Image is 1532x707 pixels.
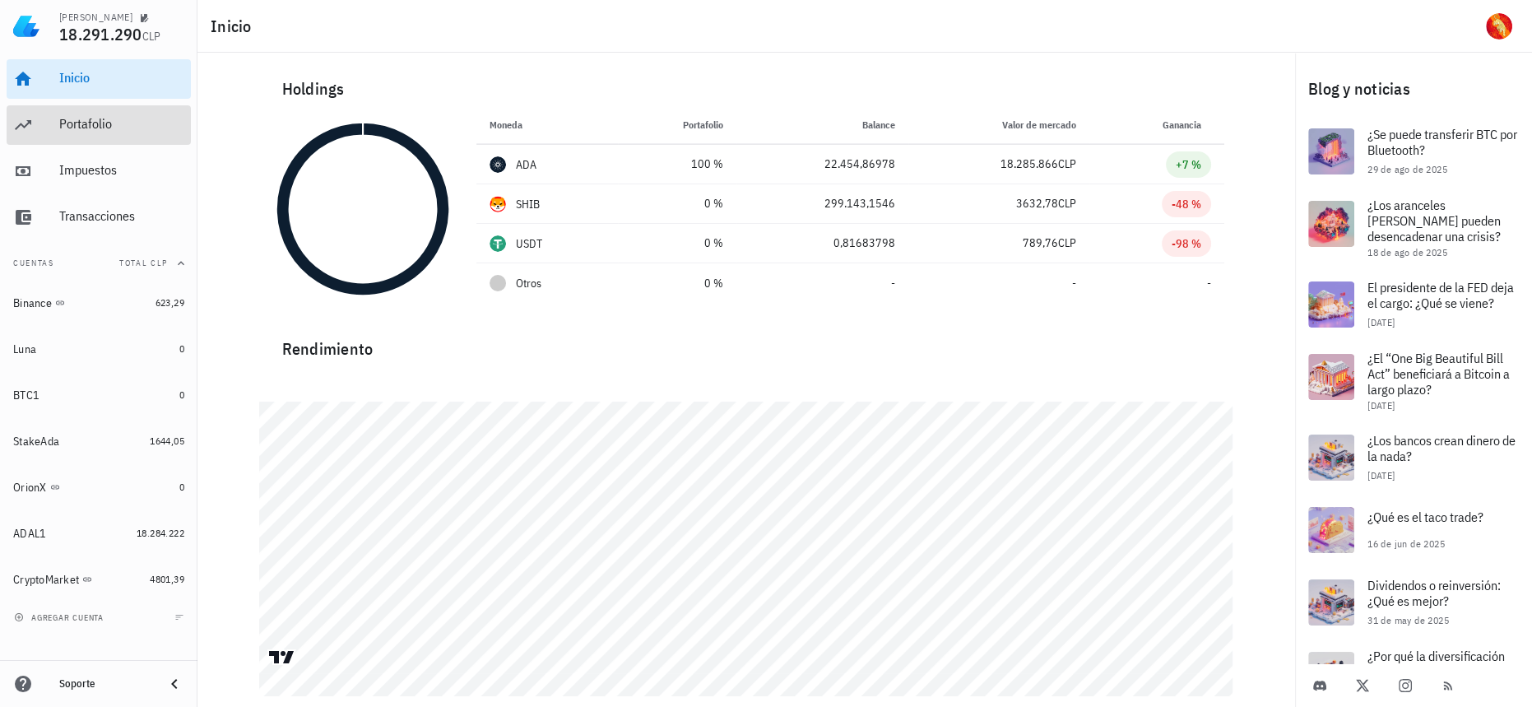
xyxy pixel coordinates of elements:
[750,235,895,252] div: 0,81683798
[150,435,184,447] span: 1644,05
[17,612,104,623] span: agregar cuenta
[1486,13,1512,40] div: avatar
[7,560,191,599] a: CryptoMarket 4801,39
[1058,196,1076,211] span: CLP
[13,435,59,449] div: StakeAda
[10,609,111,626] button: agregar cuenta
[736,105,908,145] th: Balance
[516,196,541,212] div: SHIB
[7,375,191,415] a: BTC1 0
[750,156,895,173] div: 22.454,86978
[1367,469,1395,481] span: [DATE]
[1295,63,1532,115] div: Blog y noticias
[7,421,191,461] a: StakeAda 1644,05
[1295,115,1532,188] a: ¿Se puede transferir BTC por Bluetooth? 29 de ago de 2025
[1295,188,1532,268] a: ¿Los aranceles [PERSON_NAME] pueden desencadenar una crisis? 18 de ago de 2025
[7,244,191,283] button: CuentasTotal CLP
[13,13,39,40] img: LedgiFi
[1367,399,1395,412] span: [DATE]
[490,235,506,252] div: USDT-icon
[7,198,191,237] a: Transacciones
[1367,577,1501,609] span: Dividendos o reinversión: ¿Qué es mejor?
[1000,156,1058,171] span: 18.285.866
[1367,126,1517,158] span: ¿Se puede transferir BTC por Bluetooth?
[1023,235,1058,250] span: 789,76
[179,388,184,401] span: 0
[59,116,184,132] div: Portafolio
[631,156,723,173] div: 100 %
[269,63,1224,115] div: Holdings
[516,235,543,252] div: USDT
[179,342,184,355] span: 0
[59,23,142,45] span: 18.291.290
[490,196,506,212] div: SHIB-icon
[7,283,191,323] a: Binance 623,29
[1367,537,1445,550] span: 16 de jun de 2025
[59,11,132,24] div: [PERSON_NAME]
[1058,156,1076,171] span: CLP
[1072,276,1076,291] span: -
[13,481,47,495] div: OrionX
[137,527,184,539] span: 18.284.222
[13,388,39,402] div: BTC1
[1295,566,1532,639] a: Dividendos o reinversión: ¿Qué es mejor? 31 de may de 2025
[13,342,36,356] div: Luna
[1295,494,1532,566] a: ¿Qué es el taco trade? 16 de jun de 2025
[59,208,184,224] div: Transacciones
[119,258,168,268] span: Total CLP
[631,275,723,292] div: 0 %
[59,677,151,691] div: Soporte
[1367,350,1510,398] span: ¿El “One Big Beautiful Bill Act” beneficiará a Bitcoin a largo plazo?
[516,275,541,292] span: Otros
[211,13,258,40] h1: Inicio
[631,195,723,212] div: 0 %
[156,296,184,309] span: 623,29
[59,162,184,178] div: Impuestos
[1367,197,1501,244] span: ¿Los aranceles [PERSON_NAME] pueden desencadenar una crisis?
[1295,341,1532,421] a: ¿El “One Big Beautiful Bill Act” beneficiará a Bitcoin a largo plazo? [DATE]
[1367,279,1514,311] span: El presidente de la FED deja el cargo: ¿Qué se viene?
[1163,119,1211,131] span: Ganancia
[267,649,296,665] a: Charting by TradingView
[13,296,52,310] div: Binance
[1367,246,1447,258] span: 18 de ago de 2025
[618,105,736,145] th: Portafolio
[7,105,191,145] a: Portafolio
[150,573,184,585] span: 4801,39
[1176,156,1201,173] div: +7 %
[7,59,191,99] a: Inicio
[179,481,184,493] span: 0
[1367,614,1449,626] span: 31 de may de 2025
[1367,163,1447,175] span: 29 de ago de 2025
[1295,421,1532,494] a: ¿Los bancos crean dinero de la nada? [DATE]
[142,29,161,44] span: CLP
[1367,316,1395,328] span: [DATE]
[476,105,618,145] th: Moneda
[516,156,537,173] div: ADA
[13,573,79,587] div: CryptoMarket
[1367,432,1516,464] span: ¿Los bancos crean dinero de la nada?
[7,467,191,507] a: OrionX 0
[1172,196,1201,212] div: -48 %
[1016,196,1058,211] span: 3632,78
[750,195,895,212] div: 299.143,1546
[7,151,191,191] a: Impuestos
[1058,235,1076,250] span: CLP
[631,235,723,252] div: 0 %
[1367,509,1483,525] span: ¿Qué es el taco trade?
[7,514,191,553] a: ADAL1 18.284.222
[59,70,184,86] div: Inicio
[490,156,506,173] div: ADA-icon
[269,323,1224,362] div: Rendimiento
[13,527,46,541] div: ADAL1
[1207,276,1211,291] span: -
[1172,235,1201,252] div: -98 %
[7,329,191,369] a: Luna 0
[1295,268,1532,341] a: El presidente de la FED deja el cargo: ¿Qué se viene? [DATE]
[891,276,895,291] span: -
[908,105,1089,145] th: Valor de mercado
